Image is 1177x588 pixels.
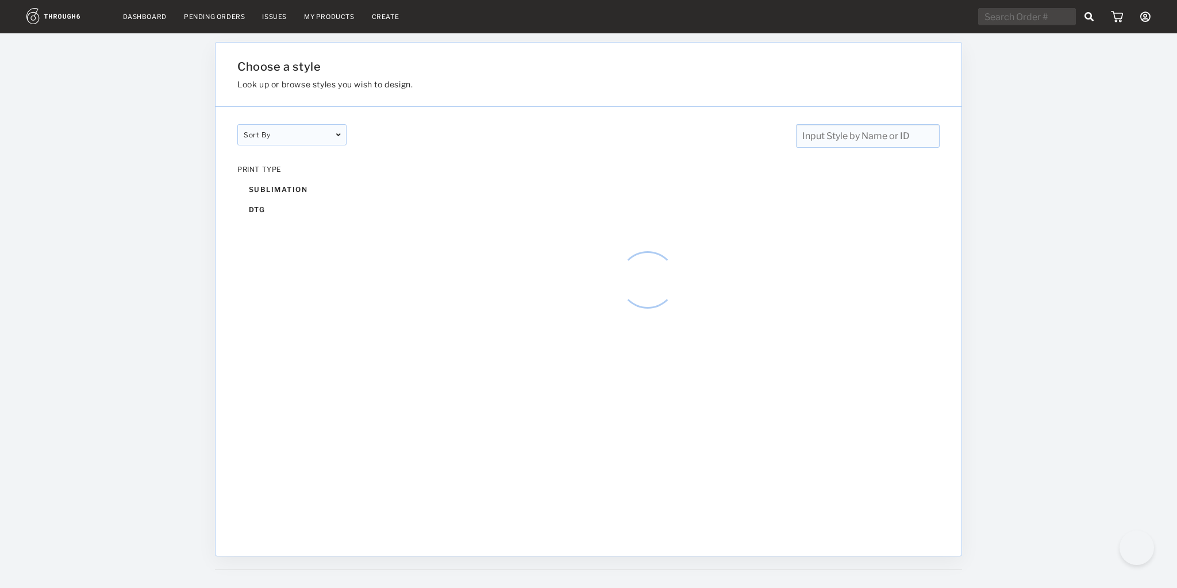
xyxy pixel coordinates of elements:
[237,179,347,199] div: sublimation
[237,199,347,220] div: dtg
[372,13,399,21] a: Create
[26,8,106,24] img: logo.1c10ca64.svg
[237,124,347,145] div: Sort By
[123,13,167,21] a: Dashboard
[262,13,287,21] a: Issues
[1120,531,1154,565] iframe: Toggle Customer Support
[184,13,245,21] a: Pending Orders
[1111,11,1123,22] img: icon_cart.dab5cea1.svg
[237,79,821,89] h3: Look up or browse styles you wish to design.
[237,60,821,74] h1: Choose a style
[237,165,347,174] div: PRINT TYPE
[978,8,1076,25] input: Search Order #
[796,124,940,148] input: Input Style by Name or ID
[304,13,355,21] a: My Products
